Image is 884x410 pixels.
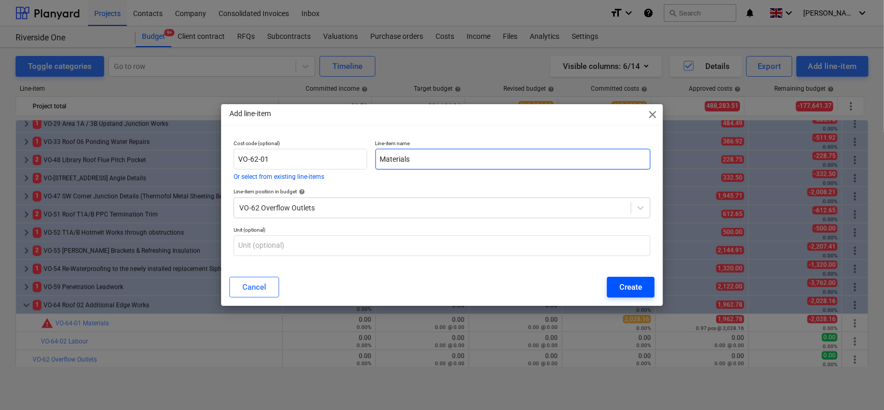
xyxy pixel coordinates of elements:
[234,140,367,149] p: Cost code (optional)
[234,227,651,235] p: Unit (optional)
[607,277,655,298] button: Create
[229,277,279,298] button: Cancel
[832,360,884,410] iframe: Chat Widget
[646,108,659,121] span: close
[375,140,651,149] p: Line-item name
[234,235,651,256] input: Unit (optional)
[297,189,305,195] span: help
[229,108,271,119] p: Add line-item
[234,174,324,180] button: Or select from existing line-items
[242,280,266,294] div: Cancel
[619,280,642,294] div: Create
[234,188,651,195] div: Line-item position in budget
